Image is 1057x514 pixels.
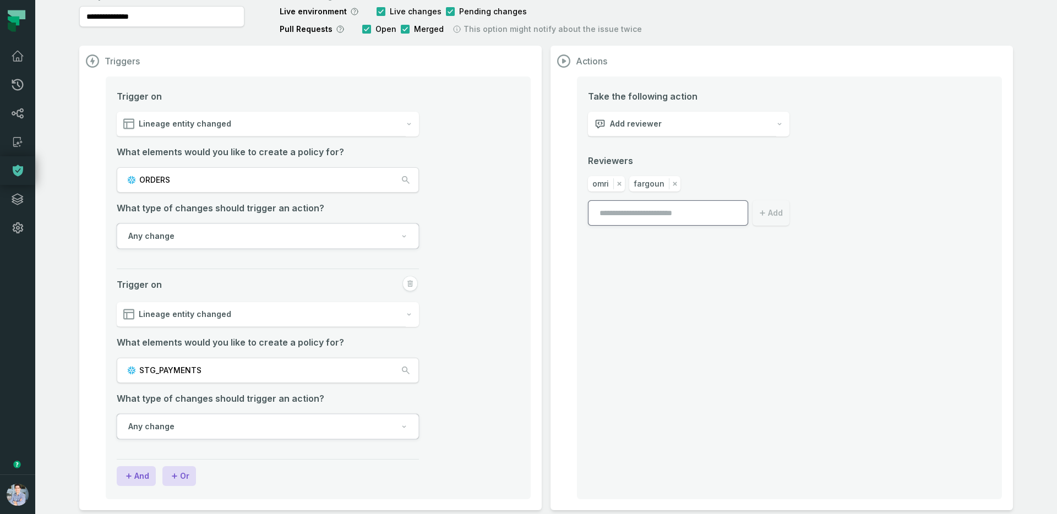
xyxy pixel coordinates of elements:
span: Merged [414,24,444,35]
span: What type of changes should trigger an action? [117,201,419,215]
span: STG_PAYMENTS [139,365,201,376]
span: Any change [128,421,175,432]
span: Lineage entity changed [139,118,231,129]
h1: Actions [576,56,607,67]
button: Add [753,200,789,226]
button: Lineage entity changed [117,302,419,327]
span: Trigger on [117,278,162,291]
span: Take the following action [588,90,789,103]
button: Add reviewer [588,112,789,136]
span: Reviewers [588,154,789,167]
button: STG_PAYMENTS [117,358,419,383]
span: Pull Requests [280,24,333,35]
div: Tooltip anchor [12,460,22,469]
button: And [117,466,156,486]
span: What type of changes should trigger an action? [117,392,419,405]
span: Trigger on [117,90,162,103]
button: Lineage entity changed [117,112,419,136]
span: What elements would you like to create a policy for? [117,336,344,349]
span: fargoun [634,178,664,189]
button: Or [162,466,196,486]
button: ORDERS [117,167,419,193]
span: Live changes [390,6,442,17]
span: Open [375,24,396,35]
span: Lineage entity changed [139,309,231,320]
button: Any change [117,223,419,249]
span: omri [592,178,609,189]
span: Add reviewer [610,118,662,129]
span: This option might notify about the issue twice [464,24,642,35]
span: Any change [128,231,175,242]
h1: Triggers [105,56,140,67]
span: Pending changes [459,6,527,17]
button: Any change [117,414,419,439]
span: Live environment [280,6,347,17]
span: ORDERS [139,174,170,185]
span: What elements would you like to create a policy for? [117,145,344,158]
img: avatar of Alon Nafta [7,484,29,506]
